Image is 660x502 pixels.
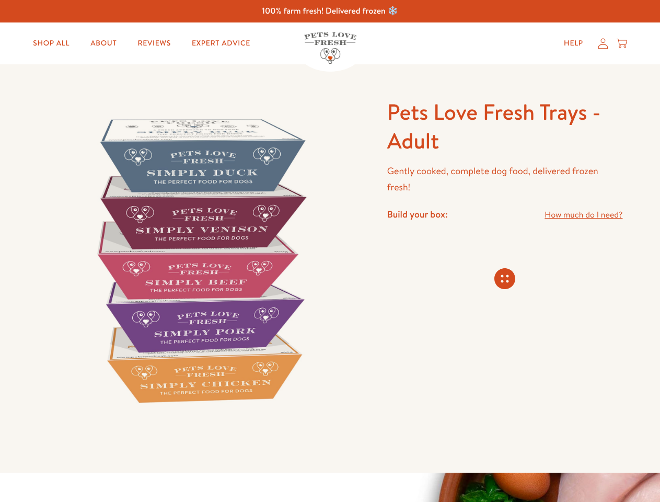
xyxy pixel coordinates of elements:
[387,98,623,155] h1: Pets Love Fresh Trays - Adult
[82,33,125,54] a: About
[555,33,592,54] a: Help
[129,33,179,54] a: Reviews
[38,98,362,423] img: Pets Love Fresh Trays - Adult
[183,33,259,54] a: Expert Advice
[387,208,448,220] h4: Build your box:
[304,32,356,64] img: Pets Love Fresh
[545,208,622,222] a: How much do I need?
[387,163,623,195] p: Gently cooked, complete dog food, delivered frozen fresh!
[25,33,78,54] a: Shop All
[494,268,515,289] svg: Connecting store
